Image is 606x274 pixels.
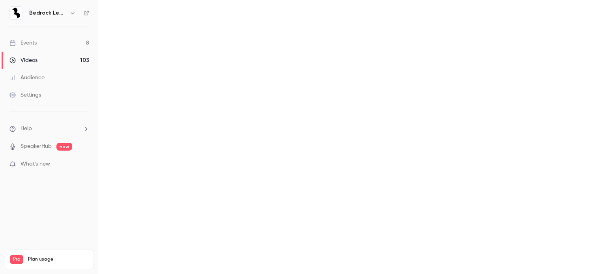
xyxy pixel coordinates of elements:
span: Plan usage [28,256,89,263]
h6: Bedrock Learning [29,9,66,17]
span: Help [21,125,32,133]
div: Settings [9,91,41,99]
iframe: Noticeable Trigger [80,161,89,168]
div: Audience [9,74,45,82]
img: Bedrock Learning [10,7,22,19]
div: Videos [9,56,37,64]
li: help-dropdown-opener [9,125,89,133]
span: Pro [10,255,23,264]
span: new [56,143,72,151]
a: SpeakerHub [21,142,52,151]
span: What's new [21,160,50,168]
div: Events [9,39,37,47]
